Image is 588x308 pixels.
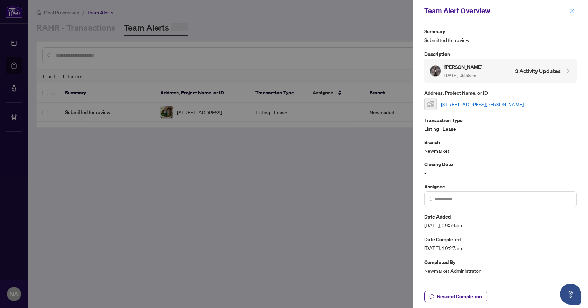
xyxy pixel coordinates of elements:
[565,68,571,74] span: collapsed
[441,100,524,108] a: [STREET_ADDRESS][PERSON_NAME]
[429,197,433,201] img: search_icon
[444,73,476,78] span: [DATE], 09:58am
[430,66,441,76] img: Profile Icon
[560,284,581,305] button: Open asap
[424,258,577,266] p: Completed By
[424,50,577,58] p: Description
[444,63,483,71] h5: [PERSON_NAME]
[424,27,577,35] p: Summary
[424,36,577,44] span: Submitted for review
[424,235,577,243] p: Date Completed
[424,116,577,124] p: Transaction Type
[425,98,436,110] img: thumbnail-img
[424,291,487,302] button: Rescind Completion
[515,67,561,75] h4: 3 Activity Updates
[424,59,577,83] div: Profile Icon[PERSON_NAME] [DATE], 09:58am3 Activity Updates
[570,8,575,13] span: close
[424,244,577,252] span: [DATE], 10:27am
[424,6,568,16] div: Team Alert Overview
[424,267,577,275] span: Newmarket Administrator
[424,160,577,177] div: -
[424,116,577,132] div: Listing - Lease
[424,160,577,168] p: Closing Date
[424,89,577,97] p: Address, Project Name, or ID
[424,138,577,155] div: Newmarket
[424,182,577,191] p: Assignee
[424,221,577,229] span: [DATE], 09:59am
[437,291,482,302] span: Rescind Completion
[424,213,577,221] p: Date Added
[424,138,577,146] p: Branch
[429,294,434,299] span: undo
